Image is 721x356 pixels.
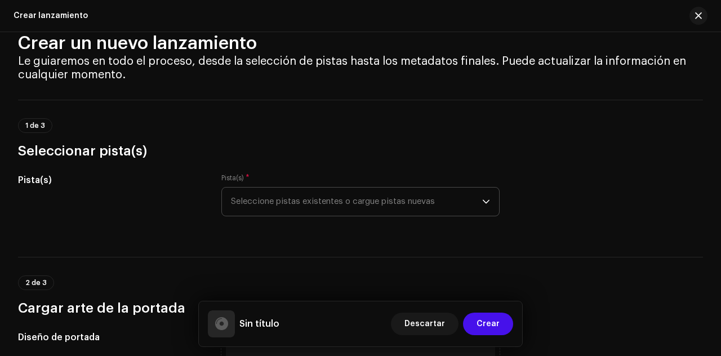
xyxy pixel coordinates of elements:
h2: Crear un nuevo lanzamiento [18,32,703,55]
span: Seleccione pistas existentes o cargue pistas nuevas [231,188,482,216]
div: dropdown trigger [482,188,490,216]
span: Descartar [404,313,445,335]
h4: Le guiaremos en todo el proceso, desde la selección de pistas hasta los metadatos finales. Puede ... [18,55,703,82]
h5: Diseño de portada [18,331,203,344]
h5: Sin título [239,317,279,331]
label: Pista(s) [221,173,250,183]
h3: Cargar arte de la portada [18,299,703,317]
span: Crear [477,313,500,335]
button: Crear [463,313,513,335]
h3: Seleccionar pista(s) [18,142,703,160]
button: Descartar [391,313,459,335]
h5: Pista(s) [18,173,203,187]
